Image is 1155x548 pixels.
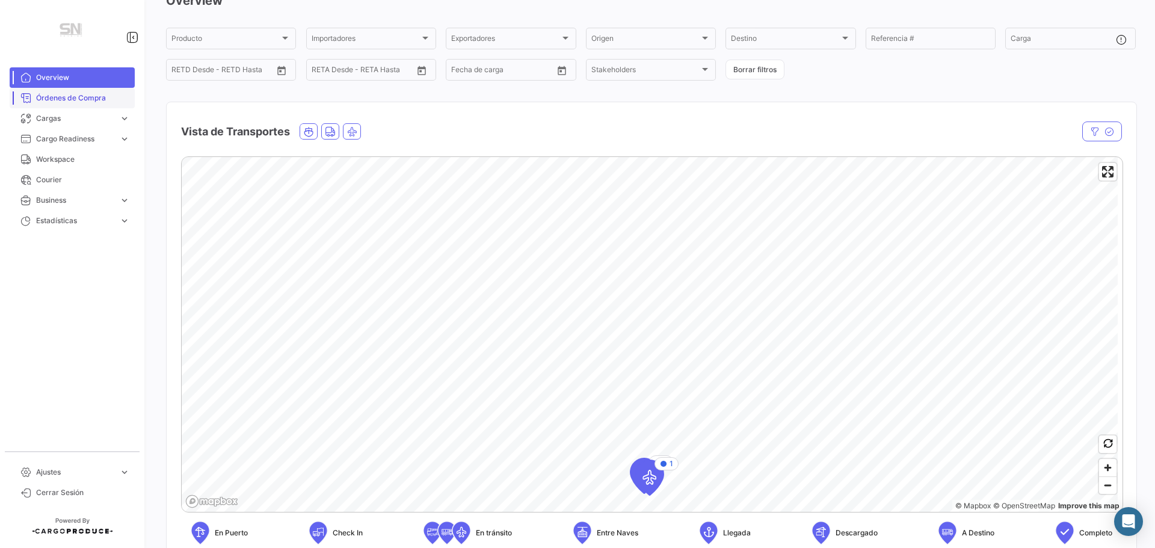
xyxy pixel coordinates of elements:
span: Origen [591,36,700,45]
span: 1 [664,457,668,467]
span: Importadores [312,36,420,45]
span: Exportadores [451,36,559,45]
input: Hasta [481,67,529,76]
button: Zoom out [1099,476,1116,494]
span: Courier [36,174,130,185]
span: Workspace [36,154,130,165]
h4: Vista de Transportes [181,123,290,140]
button: Enter fullscreen [1099,163,1116,180]
span: Llegada [723,528,751,538]
button: Ocean [300,124,317,139]
div: Map marker [630,458,659,494]
input: Hasta [342,67,390,76]
a: OpenStreetMap [993,501,1055,510]
a: Órdenes de Compra [10,88,135,108]
span: En tránsito [476,528,512,538]
span: 1 [670,458,673,469]
span: Stakeholders [591,67,700,76]
div: Abrir Intercom Messenger [1114,507,1143,536]
span: Ajustes [36,467,114,478]
button: Open calendar [413,61,431,79]
a: Mapbox [955,501,991,510]
span: Cargo Readiness [36,134,114,144]
a: Courier [10,170,135,190]
span: Completo [1079,528,1112,538]
span: Cerrar Sesión [36,487,130,498]
span: En Puerto [215,528,248,538]
span: expand_more [119,467,130,478]
input: Desde [171,67,193,76]
span: expand_more [119,113,130,124]
button: Land [322,124,339,139]
input: Desde [312,67,333,76]
span: A Destino [962,528,994,538]
span: Órdenes de Compra [36,93,130,103]
span: Check In [333,528,363,538]
span: expand_more [119,215,130,226]
button: Air [343,124,360,139]
a: Map feedback [1058,501,1120,510]
span: Cargas [36,113,114,124]
span: Descargado [836,528,878,538]
button: Borrar filtros [725,60,784,79]
button: Open calendar [553,61,571,79]
span: expand_more [119,195,130,206]
canvas: Map [182,157,1118,513]
span: Estadísticas [36,215,114,226]
span: Business [36,195,114,206]
a: Overview [10,67,135,88]
span: Destino [731,36,839,45]
span: Entre Naves [597,528,638,538]
a: Workspace [10,149,135,170]
img: Manufactura+Logo.png [42,14,102,48]
span: Zoom out [1099,477,1116,494]
input: Desde [451,67,473,76]
span: Overview [36,72,130,83]
div: Map marker [635,460,664,496]
span: expand_more [119,134,130,144]
button: Zoom in [1099,459,1116,476]
button: Open calendar [273,61,291,79]
span: Producto [171,36,280,45]
a: Mapbox logo [185,494,238,508]
input: Hasta [202,67,250,76]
